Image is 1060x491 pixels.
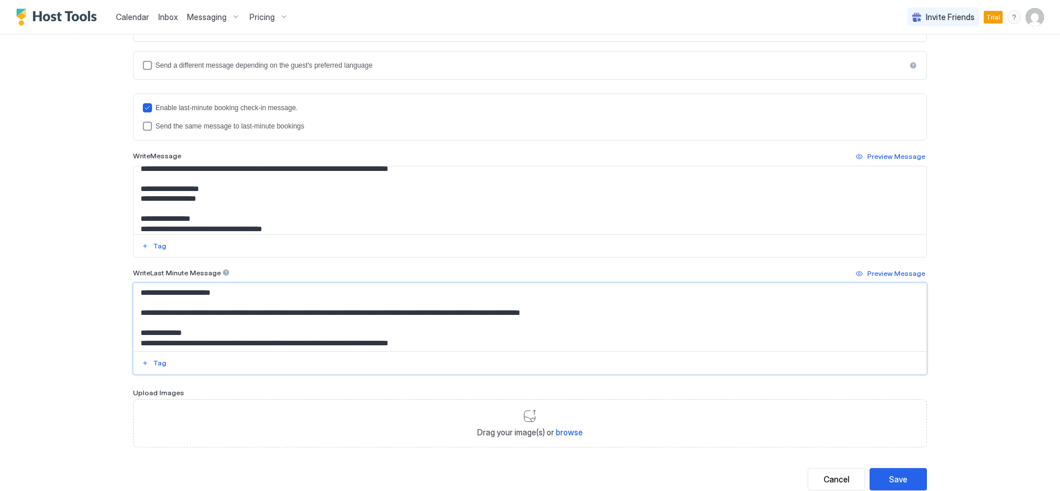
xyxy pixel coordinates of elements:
textarea: Input Field [134,166,926,234]
div: Save [889,473,907,485]
a: Host Tools Logo [16,9,102,26]
div: Send the same message to last-minute bookings [155,122,917,130]
span: Upload Images [133,388,184,397]
textarea: Input Field [134,283,926,351]
button: Preview Message [854,267,927,280]
span: Write Message [133,151,181,160]
span: Drag your image(s) or [477,427,583,438]
div: menu [1007,10,1021,24]
button: Cancel [808,468,865,490]
span: Messaging [187,12,227,22]
div: lastMinuteMessageIsTheSame [143,122,917,131]
span: Write Last Minute Message [133,268,221,277]
div: Cancel [824,473,849,485]
div: Tag [153,241,166,251]
button: Save [870,468,927,490]
a: Calendar [116,11,149,23]
button: Preview Message [854,150,927,163]
div: User profile [1026,8,1044,26]
div: Preview Message [867,268,925,279]
span: Inbox [158,12,178,22]
div: Preview Message [867,151,925,162]
span: browse [556,427,583,437]
div: lastMinuteMessageEnabled [143,103,917,112]
span: Invite Friends [926,12,975,22]
span: Trial [986,12,1000,22]
iframe: Intercom live chat [11,452,39,480]
div: languagesEnabled [143,61,917,70]
div: Tag [153,358,166,368]
a: Inbox [158,11,178,23]
span: Pricing [250,12,275,22]
span: Calendar [116,12,149,22]
button: Tag [140,239,168,253]
div: Enable last-minute booking check-in message. [155,104,917,112]
div: Send a different message depending on the guest's preferred language [155,61,906,69]
button: Tag [140,356,168,370]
